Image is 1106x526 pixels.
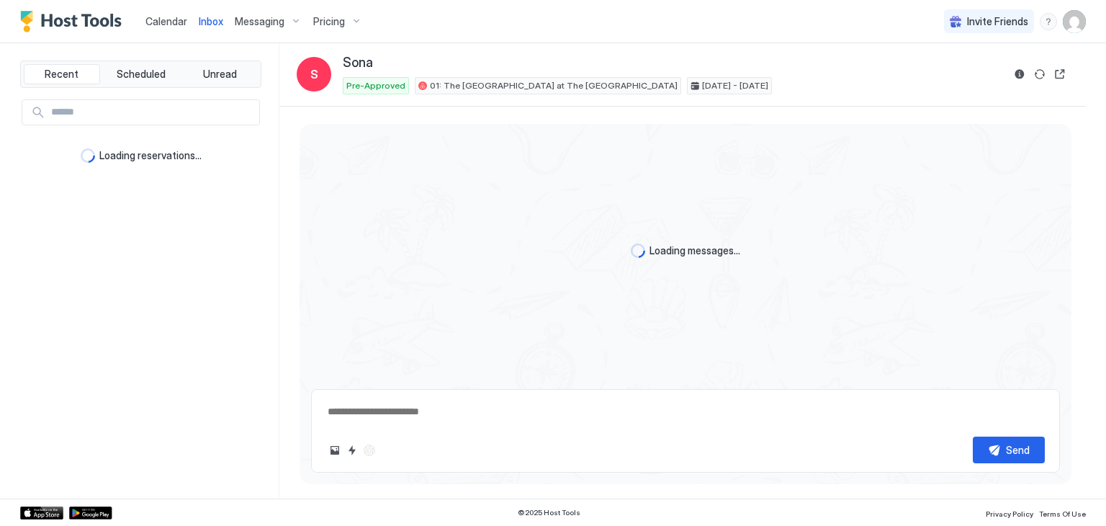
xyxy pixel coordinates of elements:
[313,15,345,28] span: Pricing
[235,15,284,28] span: Messaging
[69,507,112,520] a: Google Play Store
[145,15,187,27] span: Calendar
[199,15,223,27] span: Inbox
[310,66,318,83] span: S
[1039,509,1086,518] span: Terms Of Use
[649,244,740,257] span: Loading messages...
[518,508,580,517] span: © 2025 Host Tools
[81,148,95,163] div: loading
[986,505,1033,520] a: Privacy Policy
[1063,10,1086,33] div: User profile
[986,509,1033,518] span: Privacy Policy
[1011,66,1028,83] button: Reservation information
[1051,66,1069,83] button: Open reservation
[343,442,361,459] button: Quick reply
[45,68,78,81] span: Recent
[1040,13,1057,30] div: menu
[1031,66,1048,83] button: Sync reservation
[20,61,261,88] div: tab-group
[343,55,373,71] span: Sona
[967,15,1028,28] span: Invite Friends
[973,437,1045,463] button: Send
[20,11,128,32] a: Host Tools Logo
[346,79,405,92] span: Pre-Approved
[117,68,166,81] span: Scheduled
[99,149,202,162] span: Loading reservations...
[199,14,223,29] a: Inbox
[24,64,100,84] button: Recent
[20,507,63,520] a: App Store
[326,442,343,459] button: Upload image
[203,68,237,81] span: Unread
[103,64,179,84] button: Scheduled
[145,14,187,29] a: Calendar
[430,79,678,92] span: 01: The [GEOGRAPHIC_DATA] at The [GEOGRAPHIC_DATA]
[45,100,259,125] input: Input Field
[1039,505,1086,520] a: Terms Of Use
[631,244,645,258] div: loading
[702,79,768,92] span: [DATE] - [DATE]
[181,64,258,84] button: Unread
[1006,442,1030,458] div: Send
